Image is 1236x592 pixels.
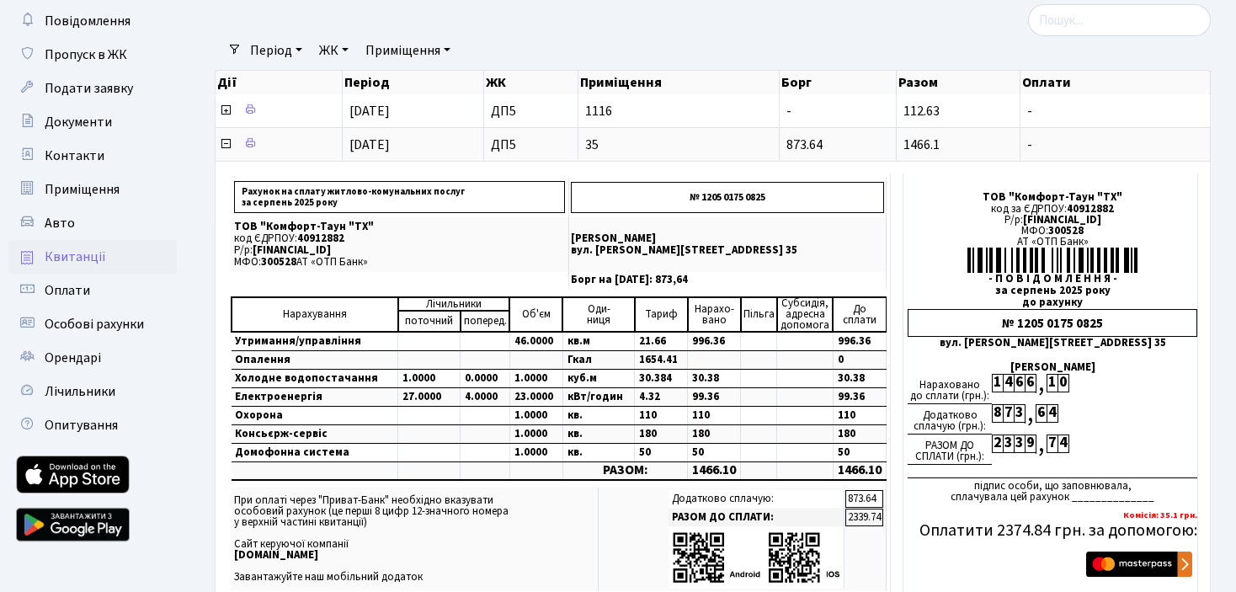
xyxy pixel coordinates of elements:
td: 30.384 [635,370,688,388]
td: 50 [688,444,741,462]
td: кв. [562,425,634,444]
span: [FINANCIAL_ID] [253,243,331,258]
th: Разом [897,71,1020,94]
td: 996.36 [688,332,741,351]
td: 110 [833,407,886,425]
th: ЖК [484,71,579,94]
div: 4 [1003,374,1014,392]
td: 99.36 [833,388,886,407]
div: 6 [1036,404,1047,423]
td: 50 [833,444,886,462]
td: Пільга [741,297,777,332]
th: Оплати [1020,71,1211,94]
div: 2 [992,435,1003,453]
div: 0 [1058,374,1068,392]
span: 35 [585,138,772,152]
td: РАЗОМ ДО СПЛАТИ: [669,509,844,526]
th: Борг [780,71,897,94]
span: [DATE] [349,102,390,120]
span: Лічильники [45,382,115,401]
td: поперед. [461,311,510,332]
td: 1.0000 [509,407,562,425]
div: Додатково сплачую (грн.): [908,404,992,435]
div: АТ «ОТП Банк» [908,237,1197,248]
a: Орендарі [8,341,177,375]
img: apps-qrcodes.png [672,531,840,585]
a: Лічильники [8,375,177,408]
span: Оплати [45,281,90,300]
span: 300528 [261,254,296,269]
div: 4 [1047,404,1058,423]
div: 8 [992,404,1003,423]
input: Пошук... [1028,4,1211,36]
span: [FINANCIAL_ID] [1023,212,1101,227]
td: Тариф [635,297,688,332]
a: Пропуск в ЖК [8,38,177,72]
td: кв.м [562,332,634,351]
div: Нараховано до сплати (грн.): [908,374,992,404]
span: - [786,102,791,120]
span: 1466.1 [903,136,940,154]
a: Контакти [8,139,177,173]
a: Оплати [8,274,177,307]
td: Холодне водопостачання [232,370,398,388]
div: № 1205 0175 0825 [908,309,1197,337]
img: Masterpass [1086,552,1192,577]
span: Подати заявку [45,79,133,98]
td: кВт/годин [562,388,634,407]
div: МФО: [908,226,1197,237]
a: Приміщення [359,36,457,65]
td: Охорона [232,407,398,425]
span: [DATE] [349,136,390,154]
div: 7 [1047,435,1058,453]
td: 23.0000 [509,388,562,407]
th: Дії [216,71,343,94]
td: Нарахо- вано [688,297,741,332]
b: Комісія: 35.1 грн. [1123,509,1197,521]
td: кв. [562,407,634,425]
div: , [1036,435,1047,454]
a: Авто [8,206,177,240]
a: Подати заявку [8,72,177,105]
span: 300528 [1048,223,1084,238]
td: 1466.10 [688,462,741,480]
span: 40912882 [297,231,344,246]
b: [DOMAIN_NAME] [234,547,318,563]
td: 110 [635,407,688,425]
span: ДП5 [491,104,572,118]
span: Приміщення [45,180,120,199]
td: кв. [562,444,634,462]
td: Утримання/управління [232,332,398,351]
span: 40912882 [1067,201,1114,216]
div: ТОВ "Комфорт-Таун "ТХ" [908,192,1197,203]
div: - П О В І Д О М Л Е Н Н Я - [908,274,1197,285]
span: ДП5 [491,138,572,152]
td: 996.36 [833,332,886,351]
td: При оплаті через "Приват-Банк" необхідно вказувати особовий рахунок (це перші 8 цифр 12-значного ... [231,488,599,591]
td: Додатково сплачую: [669,490,844,508]
td: 1.0000 [509,425,562,444]
span: Повідомлення [45,12,131,30]
td: 30.38 [688,370,741,388]
div: 3 [1014,404,1025,423]
span: Квитанції [45,248,106,266]
div: [PERSON_NAME] [908,362,1197,373]
div: , [1036,374,1047,393]
td: 0 [833,351,886,370]
td: 4.32 [635,388,688,407]
div: Р/р: [908,215,1197,226]
td: Об'єм [509,297,562,332]
td: 1.0000 [398,370,461,388]
span: 112.63 [903,102,940,120]
td: Субсидія, адресна допомога [777,297,833,332]
td: 180 [688,425,741,444]
div: , [1025,404,1036,424]
span: Документи [45,113,112,131]
th: Період [343,71,483,94]
td: 46.0000 [509,332,562,351]
span: 1116 [585,104,772,118]
td: куб.м [562,370,634,388]
td: 110 [688,407,741,425]
td: 27.0000 [398,388,461,407]
td: 1.0000 [509,444,562,462]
